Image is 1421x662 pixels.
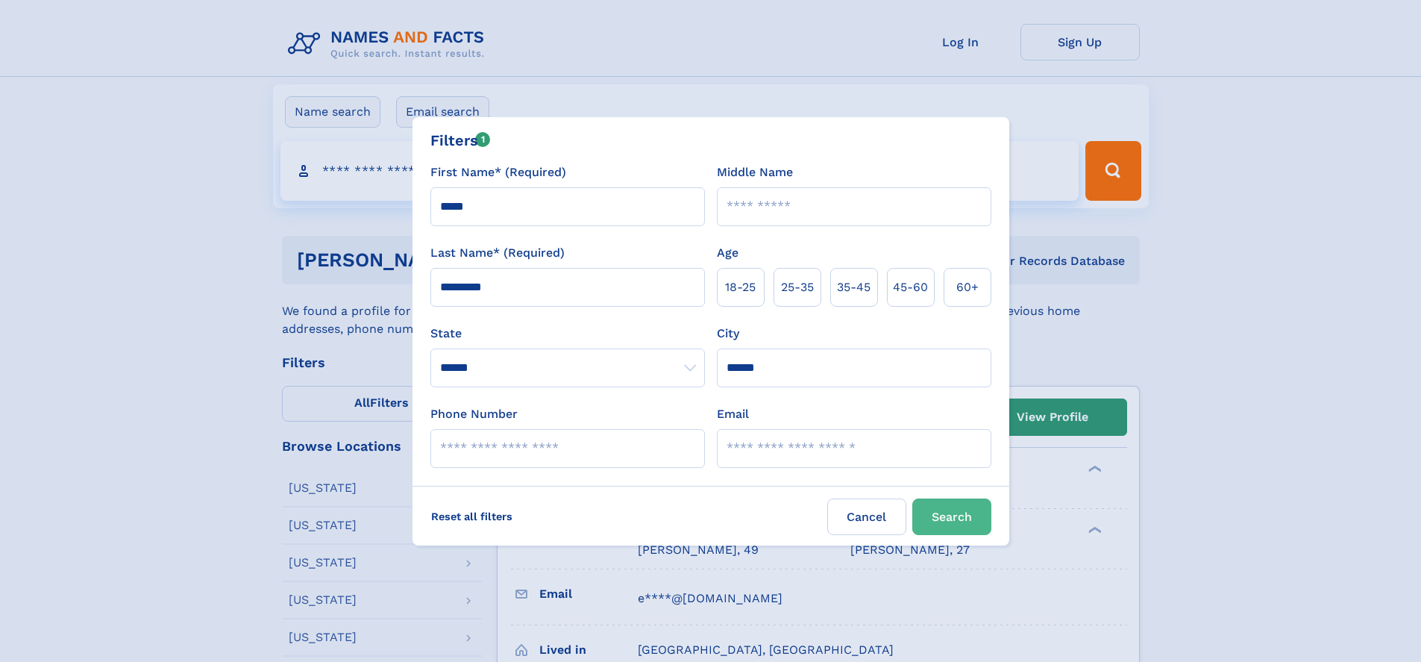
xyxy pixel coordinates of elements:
[781,278,814,296] span: 25‑35
[725,278,756,296] span: 18‑25
[430,244,565,262] label: Last Name* (Required)
[430,405,518,423] label: Phone Number
[717,325,739,343] label: City
[421,499,522,534] label: Reset all filters
[912,499,991,535] button: Search
[430,163,566,181] label: First Name* (Required)
[837,278,871,296] span: 35‑45
[956,278,979,296] span: 60+
[430,129,491,152] div: Filters
[893,278,928,296] span: 45‑60
[430,325,705,343] label: State
[717,405,749,423] label: Email
[827,499,906,535] label: Cancel
[717,244,738,262] label: Age
[717,163,793,181] label: Middle Name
